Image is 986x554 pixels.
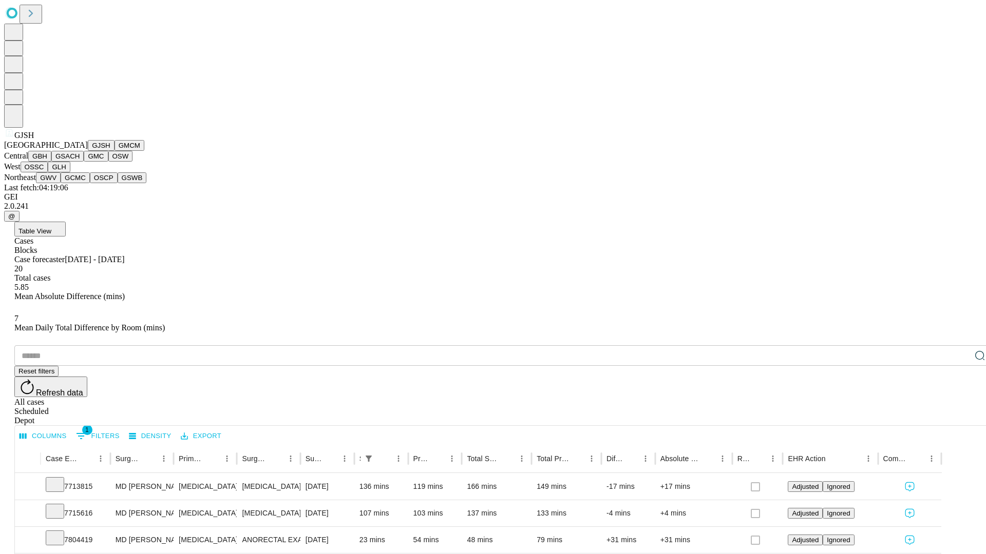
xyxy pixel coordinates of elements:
[638,451,653,466] button: Menu
[283,451,298,466] button: Menu
[788,508,823,519] button: Adjusted
[362,451,376,466] div: 1 active filter
[910,451,924,466] button: Sort
[93,451,108,466] button: Menu
[827,536,850,544] span: Ignored
[20,505,35,523] button: Expand
[220,451,234,466] button: Menu
[242,454,268,463] div: Surgery Name
[537,500,596,526] div: 133 mins
[116,454,141,463] div: Surgeon Name
[467,527,526,553] div: 48 mins
[84,151,108,162] button: GMC
[90,172,118,183] button: OSCP
[28,151,51,162] button: GBH
[242,527,295,553] div: ANORECTAL EXAM UNDER ANESTHESIA
[537,473,596,500] div: 149 mins
[21,162,48,172] button: OSSC
[4,141,88,149] span: [GEOGRAPHIC_DATA]
[827,483,850,490] span: Ignored
[701,451,715,466] button: Sort
[751,451,766,466] button: Sort
[14,255,65,264] span: Case forecaster
[660,500,727,526] div: +4 mins
[924,451,939,466] button: Menu
[359,454,361,463] div: Scheduled In Room Duration
[445,451,459,466] button: Menu
[624,451,638,466] button: Sort
[14,377,87,397] button: Refresh data
[14,323,165,332] span: Mean Daily Total Difference by Room (mins)
[500,451,515,466] button: Sort
[823,481,854,492] button: Ignored
[18,227,51,235] span: Table View
[82,425,92,435] span: 1
[413,500,457,526] div: 103 mins
[46,527,105,553] div: 7804419
[46,454,78,463] div: Case Epic Id
[205,451,220,466] button: Sort
[413,454,430,463] div: Predicted In Room Duration
[18,367,54,375] span: Reset filters
[737,454,751,463] div: Resolved in EHR
[14,314,18,323] span: 7
[46,500,105,526] div: 7715616
[792,509,819,517] span: Adjusted
[4,162,21,171] span: West
[413,473,457,500] div: 119 mins
[467,473,526,500] div: 166 mins
[827,451,841,466] button: Sort
[788,454,825,463] div: EHR Action
[4,151,28,160] span: Central
[323,451,337,466] button: Sort
[118,172,147,183] button: GSWB
[883,454,909,463] div: Comments
[14,222,66,236] button: Table View
[14,273,50,282] span: Total cases
[377,451,391,466] button: Sort
[359,527,403,553] div: 23 mins
[606,500,650,526] div: -4 mins
[660,473,727,500] div: +17 mins
[14,292,125,301] span: Mean Absolute Difference (mins)
[14,131,34,140] span: GJSH
[61,172,90,183] button: GCMC
[306,454,322,463] div: Surgery Date
[823,535,854,545] button: Ignored
[391,451,406,466] button: Menu
[88,140,115,151] button: GJSH
[788,535,823,545] button: Adjusted
[4,192,982,202] div: GEI
[606,454,623,463] div: Difference
[788,481,823,492] button: Adjusted
[142,451,157,466] button: Sort
[48,162,70,172] button: GLH
[430,451,445,466] button: Sort
[36,388,83,397] span: Refresh data
[115,140,144,151] button: GMCM
[359,500,403,526] div: 107 mins
[306,500,349,526] div: [DATE]
[359,473,403,500] div: 136 mins
[179,454,204,463] div: Primary Service
[65,255,124,264] span: [DATE] - [DATE]
[660,454,700,463] div: Absolute Difference
[116,500,168,526] div: MD [PERSON_NAME] E Md
[157,451,171,466] button: Menu
[4,173,36,182] span: Northeast
[792,536,819,544] span: Adjusted
[660,527,727,553] div: +31 mins
[861,451,876,466] button: Menu
[8,212,15,220] span: @
[306,527,349,553] div: [DATE]
[4,183,68,192] span: Last fetch: 04:19:06
[116,527,168,553] div: MD [PERSON_NAME] E Md
[242,473,295,500] div: [MEDICAL_DATA]
[126,428,174,444] button: Density
[362,451,376,466] button: Show filters
[178,428,224,444] button: Export
[606,527,650,553] div: +31 mins
[20,531,35,549] button: Expand
[337,451,352,466] button: Menu
[4,202,982,211] div: 2.0.241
